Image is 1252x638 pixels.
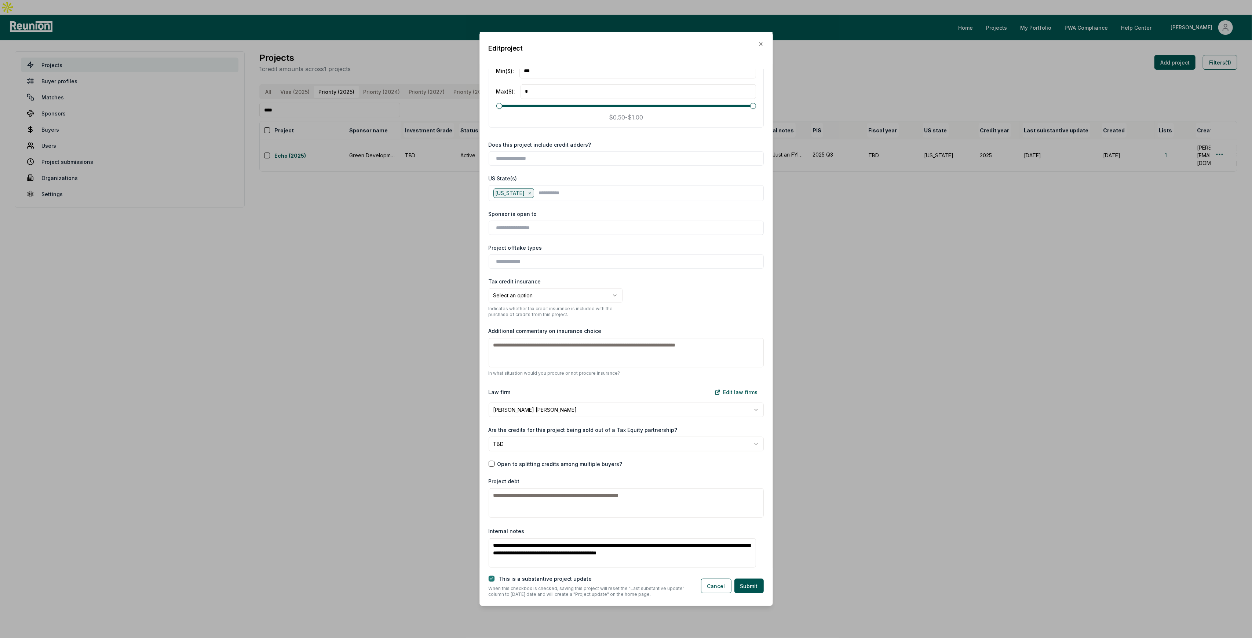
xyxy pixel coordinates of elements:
p: Indicates whether tax credit insurance is included with the purchase of credits from this project. [489,306,623,318]
label: This is a substantive project update [499,576,592,582]
label: Internal notes [489,528,525,534]
label: Project debt [489,478,520,484]
label: Project offtake types [489,244,542,252]
button: Cancel [701,579,731,593]
div: [US_STATE] [493,188,534,198]
label: Tax credit insurance [489,278,541,285]
h2: Edit project [489,45,523,52]
button: Submit [734,579,764,593]
a: Edit law firms [709,385,764,400]
label: Does this project include credit adders? [489,141,591,148]
p: In what situation would you procure or not procure insurance? [489,370,764,376]
span: Minimum [496,103,502,109]
label: US State(s) [489,175,517,182]
label: Open to splitting credits among multiple buyers? [497,460,623,468]
span: Maximum [750,103,756,109]
label: Are the credits for this project being sold out of a Tax Equity partnership? [489,426,678,434]
label: Max ($) : [496,88,515,95]
label: Law firm [489,388,511,396]
p: When this checkbox is checked, saving this project will reset the "Last substantive update" colum... [489,586,689,597]
label: Additional commentary on insurance choice [489,328,602,334]
label: Min ($) : [496,67,514,75]
label: Sponsor is open to [489,210,537,218]
p: $0.50 - $1.00 [609,113,643,122]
